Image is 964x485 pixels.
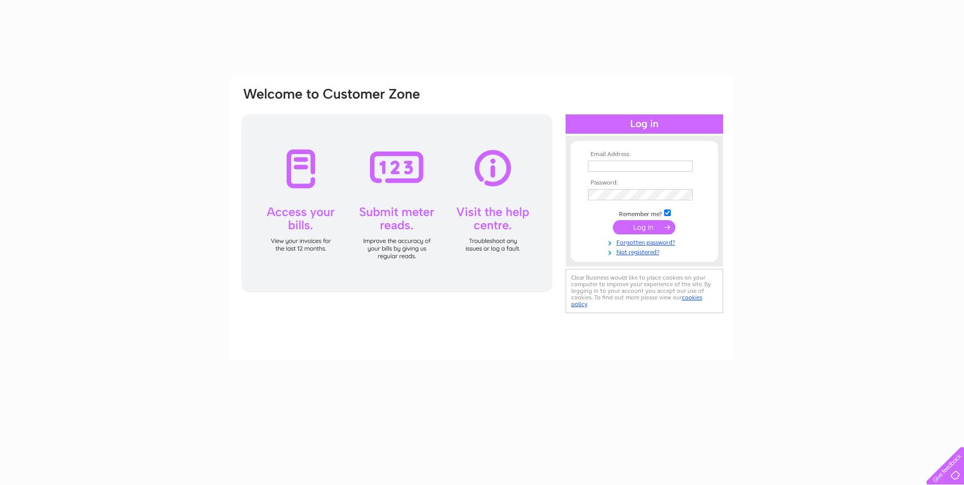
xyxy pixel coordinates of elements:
[585,151,703,158] th: Email Address:
[613,220,675,234] input: Submit
[585,208,703,218] td: Remember me?
[585,179,703,187] th: Password:
[588,237,703,247] a: Forgotten password?
[566,269,723,313] div: Clear Business would like to place cookies on your computer to improve your experience of the sit...
[588,247,703,256] a: Not registered?
[571,294,702,308] a: cookies policy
